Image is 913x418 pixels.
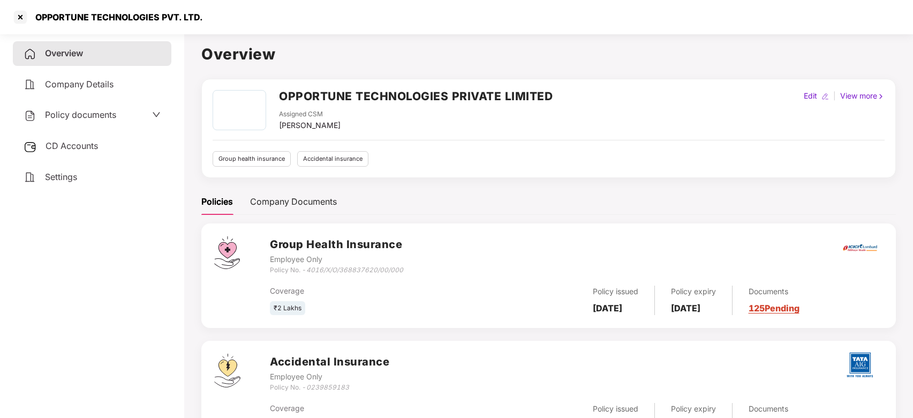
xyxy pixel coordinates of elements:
h3: Group Health Insurance [270,236,403,253]
i: 4016/X/O/368837620/00/000 [306,266,403,274]
h2: OPPORTUNE TECHNOLOGIES PRIVATE LIMITED [279,87,553,105]
img: svg+xml;base64,PHN2ZyB3aWR0aD0iMjUiIGhlaWdodD0iMjQiIHZpZXdCb3g9IjAgMCAyNSAyNCIgZmlsbD0ibm9uZSIgeG... [24,140,37,153]
div: Policy No. - [270,383,389,393]
div: View more [838,90,887,102]
img: svg+xml;base64,PHN2ZyB4bWxucz0iaHR0cDovL3d3dy53My5vcmcvMjAwMC9zdmciIHdpZHRoPSI0OS4zMjEiIGhlaWdodD... [214,354,240,387]
div: Company Documents [250,195,337,208]
h3: Accidental Insurance [270,354,389,370]
img: svg+xml;base64,PHN2ZyB4bWxucz0iaHR0cDovL3d3dy53My5vcmcvMjAwMC9zdmciIHdpZHRoPSI0Ny43MTQiIGhlaWdodD... [214,236,240,269]
span: CD Accounts [46,140,98,151]
img: svg+xml;base64,PHN2ZyB4bWxucz0iaHR0cDovL3d3dy53My5vcmcvMjAwMC9zdmciIHdpZHRoPSIyNCIgaGVpZ2h0PSIyNC... [24,109,36,122]
img: rightIcon [877,93,885,100]
div: ₹2 Lakhs [270,301,305,316]
h1: Overview [201,42,896,66]
div: Employee Only [270,253,403,265]
b: [DATE] [593,303,622,313]
span: Overview [45,48,83,58]
div: Coverage [270,402,474,414]
div: Documents [749,403,794,415]
div: Coverage [270,285,474,297]
div: Assigned CSM [279,109,341,120]
img: icici.png [841,241,879,255]
img: editIcon [821,93,829,100]
img: svg+xml;base64,PHN2ZyB4bWxucz0iaHR0cDovL3d3dy53My5vcmcvMjAwMC9zdmciIHdpZHRoPSIyNCIgaGVpZ2h0PSIyNC... [24,78,36,91]
div: [PERSON_NAME] [279,120,341,131]
div: Policy No. - [270,265,403,275]
div: Group health insurance [213,151,291,167]
img: svg+xml;base64,PHN2ZyB4bWxucz0iaHR0cDovL3d3dy53My5vcmcvMjAwMC9zdmciIHdpZHRoPSIyNCIgaGVpZ2h0PSIyNC... [24,171,36,184]
i: 0239859183 [306,383,349,391]
img: svg+xml;base64,PHN2ZyB4bWxucz0iaHR0cDovL3d3dy53My5vcmcvMjAwMC9zdmciIHdpZHRoPSIyNCIgaGVpZ2h0PSIyNC... [24,48,36,61]
img: tatag.png [841,346,879,384]
div: Policy issued [593,403,638,415]
span: down [152,110,161,119]
span: Settings [45,171,77,182]
div: Policies [201,195,233,208]
div: Policy issued [593,286,638,297]
div: Edit [802,90,819,102]
div: Policy expiry [671,403,716,415]
span: Policy documents [45,109,116,120]
div: | [831,90,838,102]
div: Accidental insurance [297,151,368,167]
div: Policy expiry [671,286,716,297]
div: Employee Only [270,371,389,383]
div: OPPORTUNE TECHNOLOGIES PVT. LTD. [29,12,203,23]
div: Documents [749,286,799,297]
span: Company Details [45,79,114,89]
b: [DATE] [671,303,700,313]
a: 125 Pending [749,303,799,313]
